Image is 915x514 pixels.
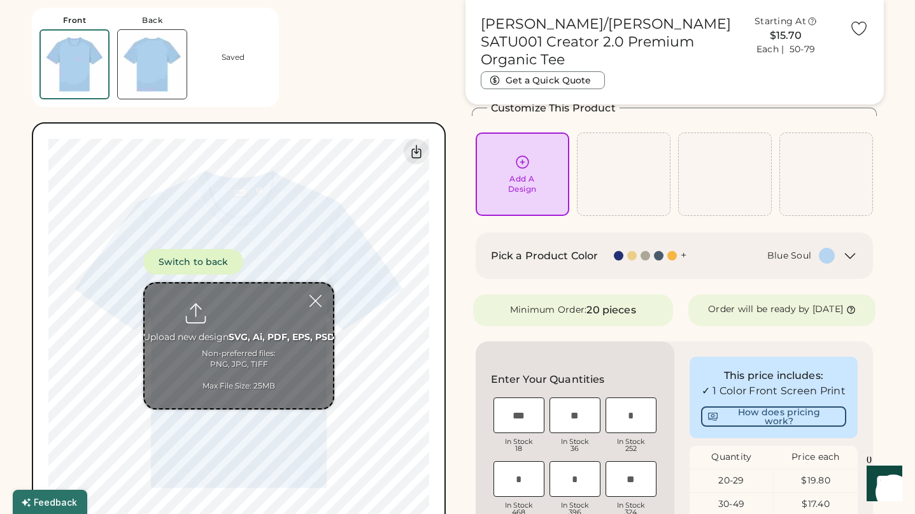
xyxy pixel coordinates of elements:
[222,52,245,62] div: Saved
[774,475,858,487] div: $19.80
[481,71,605,89] button: Get a Quick Quote
[690,498,774,511] div: 30-49
[143,249,243,275] button: Switch to back
[118,30,187,99] img: Stanley/Stella SATU001 Blue Soul Back Thumbnail
[142,15,162,25] div: Back
[586,303,635,318] div: 20 pieces
[708,303,810,316] div: Order will be ready by
[690,451,774,464] div: Quantity
[63,15,87,25] div: Front
[491,101,616,116] h2: Customize This Product
[606,438,656,452] div: In Stock 252
[855,457,909,511] iframe: Front Chat
[774,498,858,511] div: $17.40
[550,438,600,452] div: In Stock 36
[493,438,544,452] div: In Stock 18
[681,248,686,262] div: +
[767,250,811,262] div: Blue Soul
[690,475,774,487] div: 20-29
[774,451,858,464] div: Price each
[701,368,846,383] div: This price includes:
[491,372,605,387] h2: Enter Your Quantities
[404,139,429,164] div: Download Front Mockup
[508,174,537,194] div: Add A Design
[756,43,815,56] div: Each | 50-79
[229,331,335,343] strong: SVG, Ai, PDF, EPS, PSD
[510,304,587,317] div: Minimum Order:
[41,31,108,98] img: Stanley/Stella SATU001 Blue Soul Front Thumbnail
[730,28,842,43] div: $15.70
[491,248,599,264] h2: Pick a Product Color
[755,15,806,28] div: Starting At
[481,15,731,69] h1: [PERSON_NAME]/[PERSON_NAME] SATU001 Creator 2.0 Premium Organic Tee
[143,331,335,344] div: Upload new design
[701,406,846,427] button: How does pricing work?
[701,383,846,399] div: ✓ 1 Color Front Screen Print
[812,303,844,316] div: [DATE]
